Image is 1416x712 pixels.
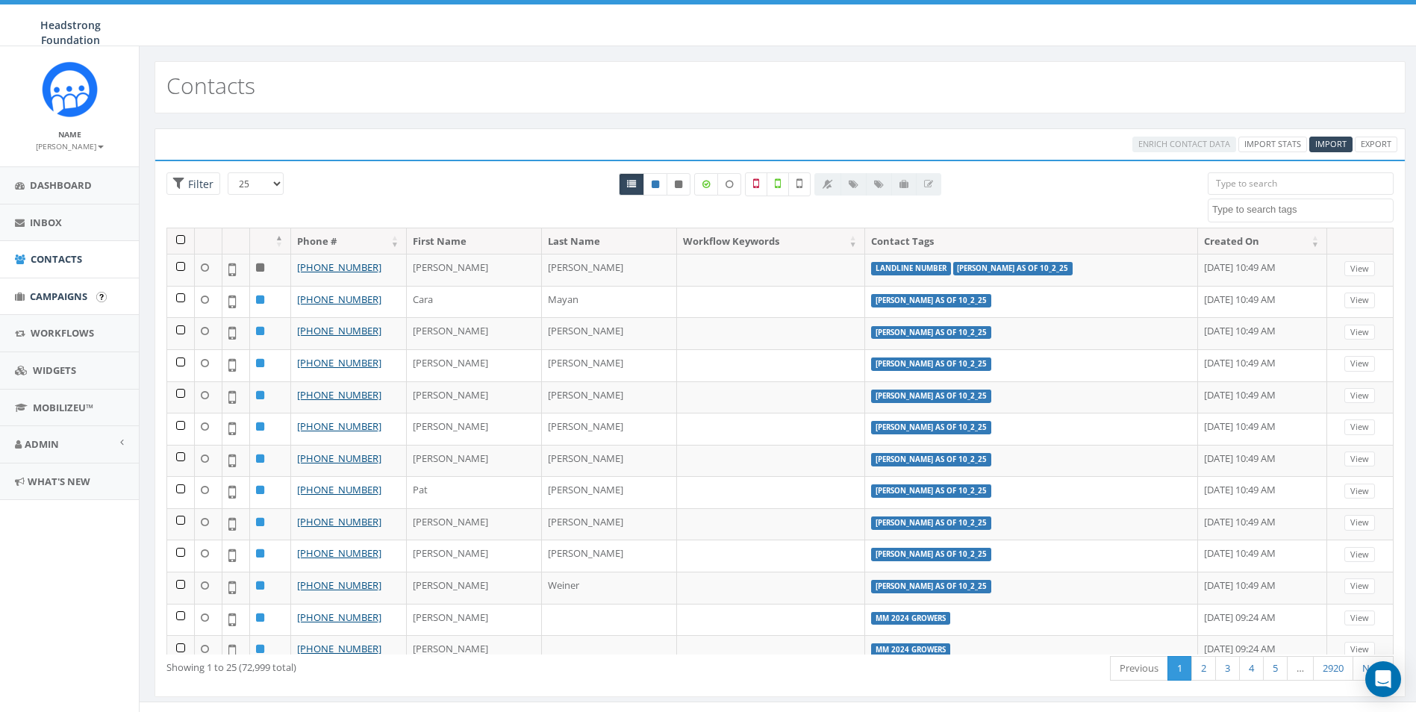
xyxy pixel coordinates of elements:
td: [DATE] 10:49 AM [1198,317,1327,349]
textarea: Search [1212,203,1393,216]
a: All contacts [619,173,644,196]
td: [PERSON_NAME] [407,604,542,636]
td: [PERSON_NAME] [542,508,677,540]
a: [PHONE_NUMBER] [297,388,381,402]
a: View [1344,452,1375,467]
a: View [1344,515,1375,531]
span: Workflows [31,326,94,340]
td: Cara [407,286,542,318]
span: Admin [25,437,59,451]
a: Opted Out [667,173,690,196]
a: [PHONE_NUMBER] [297,610,381,624]
a: [PHONE_NUMBER] [297,293,381,306]
td: [PERSON_NAME] [542,381,677,413]
a: [PHONE_NUMBER] [297,324,381,337]
td: Mayan [542,286,677,318]
div: Open Intercom Messenger [1365,661,1401,697]
span: MobilizeU™ [33,401,93,414]
td: [DATE] 10:49 AM [1198,254,1327,286]
a: Active [643,173,667,196]
td: [PERSON_NAME] [407,445,542,477]
label: landline number [871,262,951,275]
a: 2 [1191,656,1216,681]
a: Import Stats [1238,137,1307,152]
a: View [1344,388,1375,404]
input: Type to search [1208,172,1394,195]
td: [DATE] 10:49 AM [1198,413,1327,445]
a: [PERSON_NAME] [36,139,104,152]
th: Created On: activate to sort column ascending [1198,228,1327,254]
label: [PERSON_NAME] as of 10_2_25 [871,453,991,466]
th: Contact Tags [865,228,1198,254]
a: [PHONE_NUMBER] [297,546,381,560]
span: CSV files only [1315,138,1347,149]
span: Filter [184,177,213,191]
td: [PERSON_NAME] [407,349,542,381]
input: Submit [96,292,107,302]
td: [PERSON_NAME] [542,254,677,286]
a: View [1344,484,1375,499]
td: Pat [407,476,542,508]
td: [DATE] 09:24 AM [1198,635,1327,667]
label: MM 2024 Growers [871,612,950,625]
label: [PERSON_NAME] as of 10_2_25 [871,357,991,371]
td: [PERSON_NAME] [407,254,542,286]
td: [DATE] 09:24 AM [1198,604,1327,636]
td: Weiner [542,572,677,604]
td: [DATE] 10:49 AM [1198,445,1327,477]
a: 5 [1263,656,1288,681]
td: [PERSON_NAME] [407,413,542,445]
label: [PERSON_NAME] as of 10_2_25 [871,390,991,403]
td: [PERSON_NAME] [407,540,542,572]
label: Not Validated [788,172,811,196]
h2: Contacts [166,73,255,98]
td: [DATE] 10:49 AM [1198,381,1327,413]
td: [PERSON_NAME] [542,445,677,477]
td: [DATE] 10:49 AM [1198,349,1327,381]
span: What's New [28,475,90,488]
span: Campaigns [30,290,87,303]
td: [DATE] 10:49 AM [1198,508,1327,540]
a: [PHONE_NUMBER] [297,356,381,369]
td: [PERSON_NAME] [542,317,677,349]
a: View [1344,642,1375,658]
a: 4 [1239,656,1264,681]
td: [PERSON_NAME] [407,508,542,540]
td: [PERSON_NAME] [407,635,542,667]
a: 1 [1167,656,1192,681]
td: [DATE] 10:49 AM [1198,540,1327,572]
a: View [1344,293,1375,308]
td: [DATE] 10:49 AM [1198,476,1327,508]
label: [PERSON_NAME] as of 10_2_25 [871,421,991,434]
td: [DATE] 10:49 AM [1198,286,1327,318]
a: View [1344,419,1375,435]
label: [PERSON_NAME] as of 10_2_25 [871,326,991,340]
label: [PERSON_NAME] as of 10_2_25 [871,516,991,530]
a: View [1344,325,1375,340]
a: [PHONE_NUMBER] [297,483,381,496]
i: This phone number is subscribed and will receive texts. [652,180,659,189]
a: Import [1309,137,1353,152]
i: This phone number is unsubscribed and has opted-out of all texts. [675,180,682,189]
a: View [1344,356,1375,372]
label: [PERSON_NAME] as of 10_2_25 [871,294,991,307]
th: Phone #: activate to sort column ascending [291,228,407,254]
td: [PERSON_NAME] [542,413,677,445]
span: Inbox [30,216,62,229]
label: MM 2024 Growers [871,643,950,657]
a: [PHONE_NUMBER] [297,452,381,465]
td: [PERSON_NAME] [542,476,677,508]
th: First Name [407,228,542,254]
label: [PERSON_NAME] as of 10_2_25 [953,262,1073,275]
a: View [1344,547,1375,563]
a: Next [1353,656,1394,681]
small: Name [58,129,81,140]
td: [PERSON_NAME] [542,540,677,572]
span: Dashboard [30,178,92,192]
a: View [1344,261,1375,277]
span: Import [1315,138,1347,149]
small: [PERSON_NAME] [36,141,104,152]
td: [PERSON_NAME] [407,572,542,604]
span: Headstrong Foundation [40,18,101,47]
label: Not a Mobile [745,172,767,196]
